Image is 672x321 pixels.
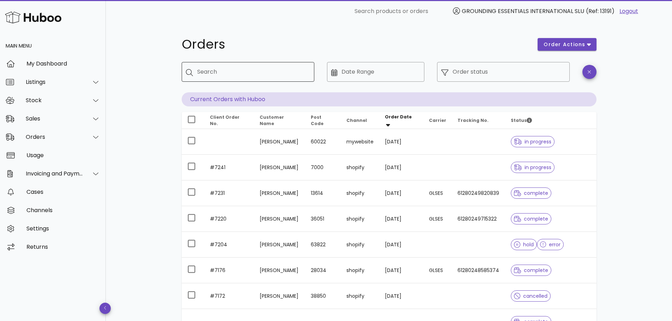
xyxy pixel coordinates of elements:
[254,112,305,129] th: Customer Name
[182,92,597,106] p: Current Orders with Huboo
[26,134,83,140] div: Orders
[311,114,323,126] span: Post Code
[305,129,341,155] td: 60022
[538,38,596,51] button: order actions
[204,206,254,232] td: #7220
[458,117,489,123] span: Tracking No.
[619,7,638,16] a: Logout
[182,38,529,51] h1: Orders
[514,268,548,273] span: complete
[204,258,254,283] td: #7176
[305,232,341,258] td: 63822
[452,206,505,232] td: 61280249715322
[5,10,61,25] img: Huboo Logo
[341,206,379,232] td: shopify
[514,139,551,144] span: in progress
[210,114,240,126] span: Client Order No.
[379,129,424,155] td: [DATE]
[379,180,424,206] td: [DATE]
[26,115,83,122] div: Sales
[341,180,379,206] td: shopify
[26,225,100,232] div: Settings
[254,258,305,283] td: [PERSON_NAME]
[379,232,424,258] td: [DATE]
[514,165,551,170] span: in progress
[305,258,341,283] td: 28034
[26,97,83,104] div: Stock
[26,79,83,85] div: Listings
[540,242,561,247] span: error
[254,283,305,309] td: [PERSON_NAME]
[305,112,341,129] th: Post Code
[305,155,341,180] td: 7000
[204,155,254,180] td: #7241
[452,180,505,206] td: 61280249820839
[379,283,424,309] td: [DATE]
[462,7,584,15] span: GROUNDING ESSENTIALS INTERNATIONAL SLU
[26,170,83,177] div: Invoicing and Payments
[26,60,100,67] div: My Dashboard
[204,180,254,206] td: #7231
[341,112,379,129] th: Channel
[379,206,424,232] td: [DATE]
[26,152,100,159] div: Usage
[26,189,100,195] div: Cases
[586,7,615,15] span: (Ref: 13191)
[505,112,596,129] th: Status
[341,129,379,155] td: mywebsite
[204,283,254,309] td: #7172
[204,112,254,129] th: Client Order No.
[26,243,100,250] div: Returns
[514,294,547,298] span: cancelled
[543,41,586,48] span: order actions
[341,232,379,258] td: shopify
[452,258,505,283] td: 61280248585374
[423,112,452,129] th: Carrier
[260,114,284,126] span: Customer Name
[254,155,305,180] td: [PERSON_NAME]
[346,117,367,123] span: Channel
[254,129,305,155] td: [PERSON_NAME]
[305,283,341,309] td: 38850
[254,180,305,206] td: [PERSON_NAME]
[423,206,452,232] td: GLSES
[305,206,341,232] td: 36051
[305,180,341,206] td: 13614
[429,117,446,123] span: Carrier
[379,155,424,180] td: [DATE]
[254,206,305,232] td: [PERSON_NAME]
[514,216,548,221] span: complete
[341,258,379,283] td: shopify
[514,242,534,247] span: hold
[204,232,254,258] td: #7204
[452,112,505,129] th: Tracking No.
[423,258,452,283] td: GLSES
[341,283,379,309] td: shopify
[379,112,424,129] th: Order Date: Sorted descending. Activate to remove sorting.
[511,117,532,123] span: Status
[379,258,424,283] td: [DATE]
[254,232,305,258] td: [PERSON_NAME]
[385,114,412,120] span: Order Date
[423,180,452,206] td: GLSES
[26,207,100,214] div: Channels
[514,191,548,196] span: complete
[341,155,379,180] td: shopify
